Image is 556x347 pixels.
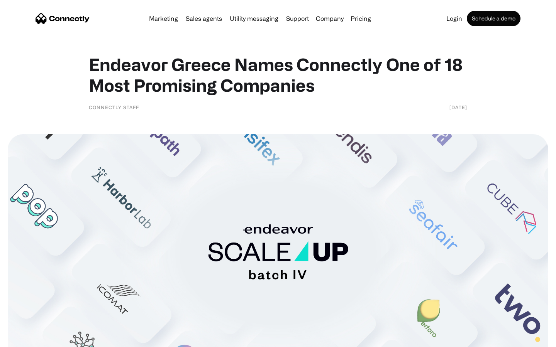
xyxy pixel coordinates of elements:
[316,13,344,24] div: Company
[467,11,520,26] a: Schedule a demo
[15,334,46,344] ul: Language list
[449,103,467,111] div: [DATE]
[8,334,46,344] aside: Language selected: English
[283,15,312,22] a: Support
[443,15,465,22] a: Login
[227,15,281,22] a: Utility messaging
[183,15,225,22] a: Sales agents
[89,54,467,96] h1: Endeavor Greece Names Connectly One of 18 Most Promising Companies
[146,15,181,22] a: Marketing
[347,15,374,22] a: Pricing
[89,103,139,111] div: Connectly Staff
